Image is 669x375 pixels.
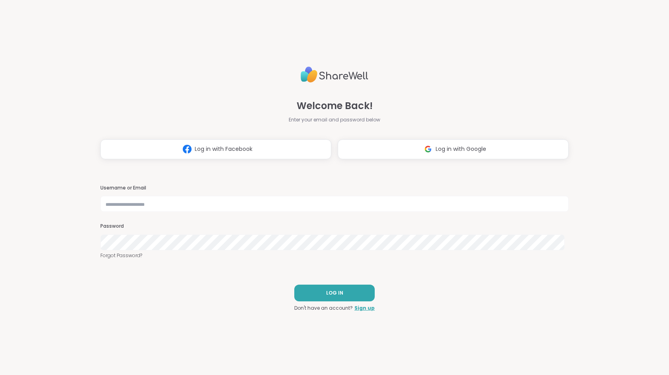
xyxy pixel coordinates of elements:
span: Log in with Facebook [195,145,252,153]
span: Don't have an account? [294,305,353,312]
img: ShareWell Logo [301,63,368,86]
a: Forgot Password? [100,252,569,259]
button: LOG IN [294,285,375,301]
img: ShareWell Logomark [421,142,436,156]
button: Log in with Facebook [100,139,331,159]
img: ShareWell Logomark [180,142,195,156]
h3: Password [100,223,569,230]
span: Log in with Google [436,145,486,153]
span: Enter your email and password below [289,116,380,123]
h3: Username or Email [100,185,569,191]
span: LOG IN [326,289,343,297]
span: Welcome Back! [297,99,373,113]
button: Log in with Google [338,139,569,159]
a: Sign up [354,305,375,312]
